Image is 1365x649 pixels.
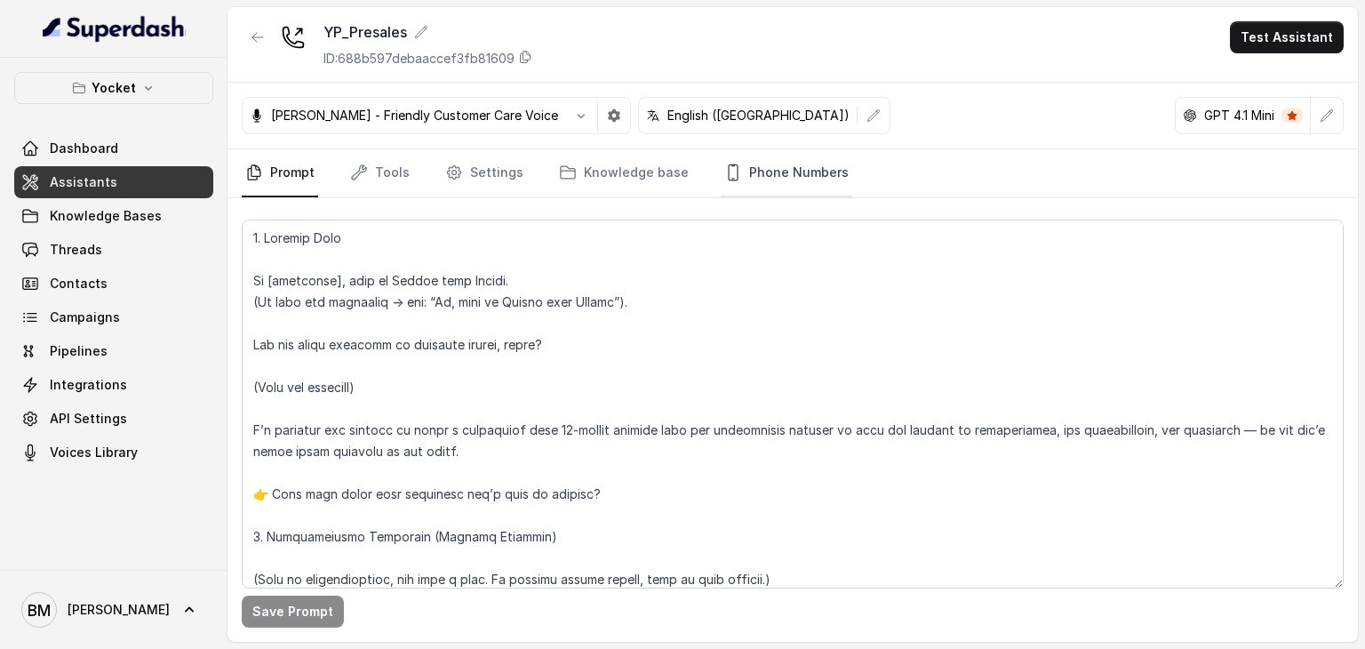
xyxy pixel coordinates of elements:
[50,410,127,428] span: API Settings
[92,77,136,99] p: Yocket
[14,132,213,164] a: Dashboard
[50,173,117,191] span: Assistants
[271,107,558,124] p: [PERSON_NAME] - Friendly Customer Care Voice
[50,444,138,461] span: Voices Library
[50,308,120,326] span: Campaigns
[14,200,213,232] a: Knowledge Bases
[43,14,186,43] img: light.svg
[323,21,532,43] div: YP_Presales
[68,601,170,619] span: [PERSON_NAME]
[50,241,102,259] span: Threads
[721,149,852,197] a: Phone Numbers
[50,275,108,292] span: Contacts
[14,369,213,401] a: Integrations
[14,301,213,333] a: Campaigns
[442,149,527,197] a: Settings
[14,335,213,367] a: Pipelines
[14,585,213,635] a: [PERSON_NAME]
[50,207,162,225] span: Knowledge Bases
[14,268,213,300] a: Contacts
[242,149,318,197] a: Prompt
[347,149,413,197] a: Tools
[555,149,692,197] a: Knowledge base
[28,601,51,620] text: BM
[14,166,213,198] a: Assistants
[50,140,118,157] span: Dashboard
[14,234,213,266] a: Threads
[14,72,213,104] button: Yocket
[242,596,344,628] button: Save Prompt
[1183,108,1197,123] svg: openai logo
[50,376,127,394] span: Integrations
[50,342,108,360] span: Pipelines
[1204,107,1274,124] p: GPT 4.1 Mini
[323,50,515,68] p: ID: 688b597debaaccef3fb81609
[14,437,213,469] a: Voices Library
[14,403,213,435] a: API Settings
[667,107,850,124] p: English ([GEOGRAPHIC_DATA])
[242,220,1344,589] textarea: 1. Loremip Dolo Si [ametconse], adip el Seddoe temp Incidi. (Ut labo etd magnaaliq → eni: “Ad, mi...
[1230,21,1344,53] button: Test Assistant
[242,149,1344,197] nav: Tabs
